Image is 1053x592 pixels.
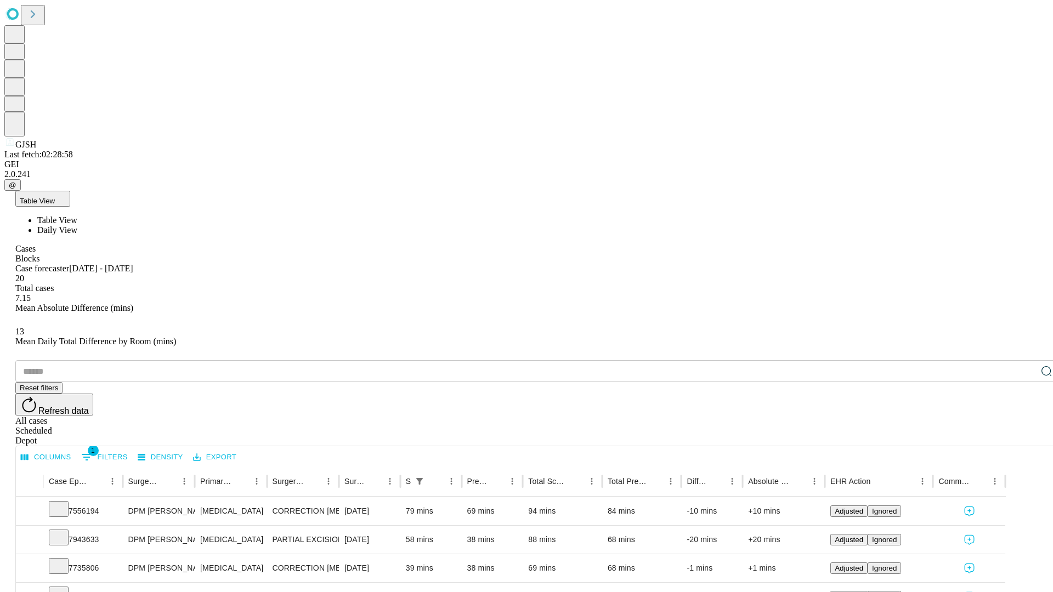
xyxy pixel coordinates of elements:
[21,531,38,550] button: Expand
[234,474,249,489] button: Sort
[15,191,70,207] button: Table View
[177,474,192,489] button: Menu
[428,474,444,489] button: Sort
[412,474,427,489] div: 1 active filter
[489,474,505,489] button: Sort
[987,474,1003,489] button: Menu
[200,477,232,486] div: Primary Service
[830,562,868,574] button: Adjusted
[608,477,647,486] div: Total Predicted Duration
[835,507,863,515] span: Adjusted
[406,497,456,525] div: 79 mins
[528,477,568,486] div: Total Scheduled Duration
[505,474,520,489] button: Menu
[4,169,1049,179] div: 2.0.241
[709,474,724,489] button: Sort
[37,225,77,235] span: Daily View
[406,526,456,554] div: 58 mins
[15,293,31,303] span: 7.15
[467,554,518,582] div: 38 mins
[748,477,790,486] div: Absolute Difference
[273,477,304,486] div: Surgery Name
[344,526,395,554] div: [DATE]
[344,554,395,582] div: [DATE]
[835,564,863,572] span: Adjusted
[37,215,77,225] span: Table View
[915,474,930,489] button: Menu
[872,536,897,544] span: Ignored
[21,559,38,578] button: Expand
[467,526,518,554] div: 38 mins
[748,497,819,525] div: +10 mins
[835,536,863,544] span: Adjusted
[4,150,73,159] span: Last fetch: 02:28:58
[367,474,382,489] button: Sort
[305,474,321,489] button: Sort
[807,474,822,489] button: Menu
[49,477,88,486] div: Case Epic Id
[871,474,887,489] button: Sort
[4,160,1049,169] div: GEI
[128,554,189,582] div: DPM [PERSON_NAME] [PERSON_NAME]
[249,474,264,489] button: Menu
[648,474,663,489] button: Sort
[18,449,74,466] button: Select columns
[608,497,676,525] div: 84 mins
[128,497,189,525] div: DPM [PERSON_NAME] [PERSON_NAME]
[406,477,411,486] div: Scheduled In Room Duration
[608,554,676,582] div: 68 mins
[89,474,105,489] button: Sort
[190,449,239,466] button: Export
[20,384,58,392] span: Reset filters
[412,474,427,489] button: Show filters
[78,448,131,466] button: Show filters
[872,507,897,515] span: Ignored
[344,477,366,486] div: Surgery Date
[15,337,176,346] span: Mean Daily Total Difference by Room (mins)
[972,474,987,489] button: Sort
[15,274,24,283] span: 20
[663,474,678,489] button: Menu
[687,554,737,582] div: -1 mins
[200,554,261,582] div: [MEDICAL_DATA]
[748,526,819,554] div: +20 mins
[584,474,599,489] button: Menu
[528,526,597,554] div: 88 mins
[467,477,489,486] div: Predicted In Room Duration
[868,505,901,517] button: Ignored
[444,474,459,489] button: Menu
[868,562,901,574] button: Ignored
[15,283,54,293] span: Total cases
[608,526,676,554] div: 68 mins
[105,474,120,489] button: Menu
[321,474,336,489] button: Menu
[273,526,333,554] div: PARTIAL EXCISION PHALANX OF TOE
[4,179,21,191] button: @
[724,474,740,489] button: Menu
[21,502,38,521] button: Expand
[9,181,16,189] span: @
[20,197,55,205] span: Table View
[15,382,63,394] button: Reset filters
[687,497,737,525] div: -10 mins
[200,526,261,554] div: [MEDICAL_DATA]
[938,477,970,486] div: Comments
[161,474,177,489] button: Sort
[569,474,584,489] button: Sort
[128,477,160,486] div: Surgeon Name
[49,554,117,582] div: 7735806
[15,140,36,149] span: GJSH
[748,554,819,582] div: +1 mins
[687,526,737,554] div: -20 mins
[49,526,117,554] div: 7943633
[830,534,868,545] button: Adjusted
[88,445,99,456] span: 1
[872,564,897,572] span: Ignored
[38,406,89,415] span: Refresh data
[830,477,870,486] div: EHR Action
[128,526,189,554] div: DPM [PERSON_NAME] [PERSON_NAME]
[344,497,395,525] div: [DATE]
[49,497,117,525] div: 7556194
[406,554,456,582] div: 39 mins
[382,474,398,489] button: Menu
